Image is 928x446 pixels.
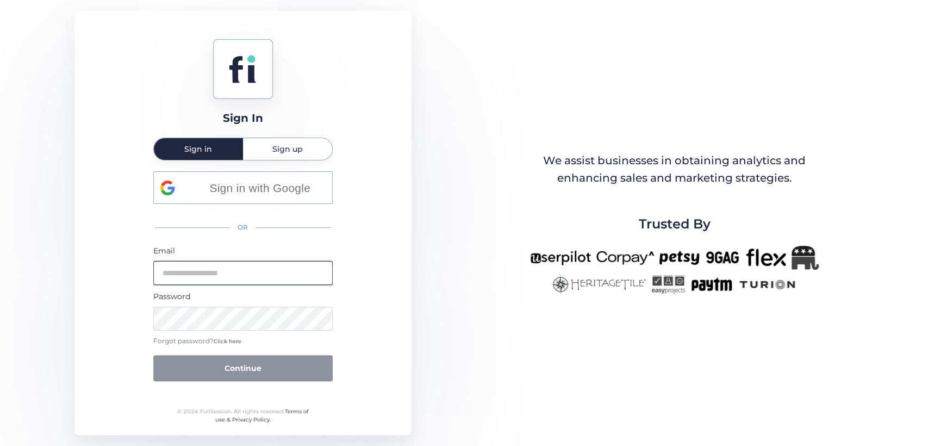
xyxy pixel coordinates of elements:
img: corpay-new.png [596,246,654,270]
button: Continue [153,355,333,381]
img: flex-new.png [746,246,786,270]
div: Sign In [223,110,263,127]
img: 9gag-new.png [705,246,740,270]
span: Sign in with Google [195,179,326,197]
span: Trusted By [638,214,710,234]
img: heritagetile-new.png [551,275,646,294]
div: Email [153,245,333,257]
img: userpilot-new.png [530,246,591,270]
img: paytm-new.png [690,275,732,294]
div: Password [153,290,333,302]
img: petsy-new.png [659,246,699,270]
img: easyprojects-new.png [651,275,685,294]
div: Forgot password? [153,336,333,346]
span: Sign up [272,145,303,153]
img: Republicanlogo-bw.png [792,246,819,270]
img: turion-new.png [738,275,797,294]
div: © 2024 FullSession. All rights reserved. [172,407,313,424]
span: Sign in [184,145,212,153]
div: We assist businesses in obtaining analytics and enhancing sales and marketing strategies. [531,152,818,187]
div: OR [153,216,333,239]
span: Click here [214,338,241,345]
